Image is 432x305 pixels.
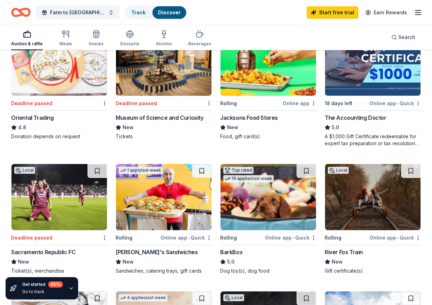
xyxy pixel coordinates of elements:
[227,258,234,266] span: 5.0
[116,164,211,230] img: Image for Ike's Sandwiches
[188,41,211,47] div: Beverages
[18,258,29,266] span: New
[325,234,341,242] div: Rolling
[131,9,146,15] a: Track
[89,27,103,50] button: Snacks
[11,27,43,50] button: Auction & raffle
[307,6,358,19] a: Start free trial
[11,267,107,274] div: Ticket(s), merchandise
[116,29,212,140] a: Image for Museum of Science and Curiosity1 applylast weekLocalDeadline passedMuseum of Science an...
[221,30,316,96] img: Image for Jacksons Food Stores
[120,27,139,50] button: Desserts
[361,6,411,19] a: Earn Rewards
[11,4,31,21] a: Home
[123,123,134,132] span: New
[116,133,212,140] div: Tickets
[116,99,157,108] div: Deadline passed
[59,41,72,47] div: Meals
[220,248,242,256] div: BarkBox
[227,123,238,132] span: New
[265,233,316,242] div: Online app Quick
[386,30,421,44] button: Search
[369,233,421,242] div: Online app Quick
[220,29,316,140] a: Image for Jacksons Food Stores2 applieslast weekRollingOnline appJacksons Food StoresNewFood, gif...
[89,41,103,47] div: Snacks
[369,99,421,108] div: Online app Quick
[120,41,139,47] div: Desserts
[123,258,134,266] span: New
[325,30,421,96] img: Image for The Accounting Doctor
[188,27,211,50] button: Beverages
[116,114,203,122] div: Museum of Science and Curiosity
[325,164,421,230] img: Image for River Fox Train
[125,6,187,19] button: TrackDiscover
[22,289,63,295] div: Go to track
[11,164,107,230] img: Image for Sacramento Republic FC
[36,6,119,19] button: Farm to [GEOGRAPHIC_DATA]
[220,99,237,108] div: Rolling
[11,234,52,242] div: Deadline passed
[11,133,107,140] div: Donation depends on request
[325,267,421,274] div: Gift certificate(s)
[223,294,244,301] div: Local
[223,175,274,182] div: 15 applies last week
[11,29,107,140] a: Image for Oriental TradingTop rated12 applieslast weekDeadline passedOriental Trading4.8Donation ...
[119,167,163,174] div: 1 apply last week
[397,235,399,241] span: •
[325,114,387,122] div: The Accounting Doctor
[11,30,107,96] img: Image for Oriental Trading
[325,164,421,274] a: Image for River Fox TrainLocalRollingOnline app•QuickRiver Fox TrainNewGift certificate(s)
[14,167,35,174] div: Local
[59,27,72,50] button: Meals
[11,248,75,256] div: Sacramento Republic FC
[116,234,132,242] div: Rolling
[119,294,167,302] div: 4 applies last week
[48,281,63,288] div: 60 %
[332,123,339,132] span: 5.0
[328,167,349,174] div: Local
[293,235,294,241] span: •
[325,99,352,108] div: 18 days left
[11,164,107,274] a: Image for Sacramento Republic FCLocalDeadline passedSacramento Republic FCNewTicket(s), merchandise
[325,133,421,147] div: A $1,000 Gift Certificate redeemable for expert tax preparation or tax resolution services—recipi...
[158,9,181,15] a: Discover
[220,234,237,242] div: Rolling
[325,248,363,256] div: River Fox Train
[220,133,316,140] div: Food, gift card(s)
[116,267,212,274] div: Sandwiches, catering trays, gift cards
[156,27,172,50] button: Alcohol
[116,164,212,274] a: Image for Ike's Sandwiches1 applylast weekRollingOnline app•Quick[PERSON_NAME]'s SandwichesNewSan...
[220,164,316,274] a: Image for BarkBoxTop rated15 applieslast weekRollingOnline app•QuickBarkBox5.0Dog toy(s), dog food
[221,164,316,230] img: Image for BarkBox
[398,33,415,41] span: Search
[220,267,316,274] div: Dog toy(s), dog food
[283,99,316,108] div: Online app
[22,281,63,288] div: Get started
[332,258,343,266] span: New
[188,235,190,241] span: •
[160,233,212,242] div: Online app Quick
[156,41,172,47] div: Alcohol
[11,114,54,122] div: Oriental Trading
[11,41,43,47] div: Auction & raffle
[50,8,106,17] span: Farm to [GEOGRAPHIC_DATA]
[220,114,278,122] div: Jacksons Food Stores
[11,99,52,108] div: Deadline passed
[116,248,198,256] div: [PERSON_NAME]'s Sandwiches
[397,101,399,106] span: •
[116,30,211,96] img: Image for Museum of Science and Curiosity
[18,123,26,132] span: 4.8
[223,167,254,174] div: Top rated
[325,29,421,147] a: Image for The Accounting DoctorTop rated22 applieslast week18 days leftOnline app•QuickThe Accoun...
